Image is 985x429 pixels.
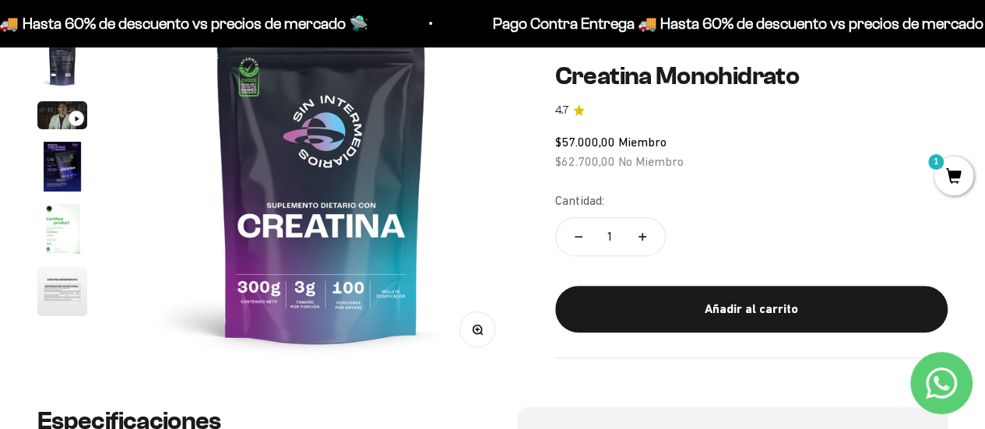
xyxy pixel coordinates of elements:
button: Añadir al carrito [555,286,948,332]
span: No Miembro [618,154,684,168]
img: Creatina Monohidrato [37,266,87,316]
span: Miembro [618,135,667,149]
h1: Creatina Monohidrato [555,62,948,90]
img: Creatina Monohidrato [37,39,87,89]
span: $62.700,00 [555,154,615,168]
div: Añadir al carrito [586,299,916,319]
button: Ir al artículo 4 [37,142,87,196]
button: Ir al artículo 5 [37,204,87,258]
span: 4.7 [555,102,568,119]
label: Cantidad: [555,191,604,211]
a: 4.74.7 de 5.0 estrellas [555,102,948,119]
button: Ir al artículo 6 [37,266,87,321]
button: Ir al artículo 3 [37,101,87,134]
button: Reducir cantidad [556,217,601,255]
span: $57.000,00 [555,135,615,149]
img: Creatina Monohidrato [37,142,87,192]
button: Ir al artículo 2 [37,39,87,93]
img: Creatina Monohidrato [37,204,87,254]
mark: 1 [927,153,945,171]
button: Aumentar cantidad [620,217,665,255]
a: 1 [934,169,973,186]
